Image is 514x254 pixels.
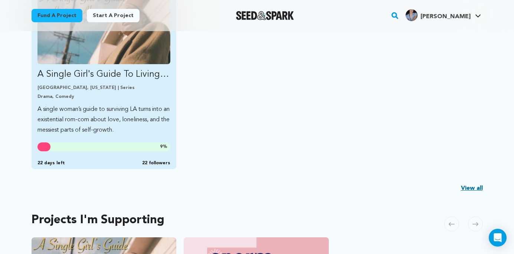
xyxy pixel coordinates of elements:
[489,229,507,247] div: Open Intercom Messenger
[37,160,65,166] span: 22 days left
[32,9,82,22] a: Fund a project
[406,9,471,21] div: Gantz M.'s Profile
[32,215,164,225] h2: Projects I'm Supporting
[406,9,418,21] img: 7a2411b136600646.jpg
[37,94,171,100] p: Drama, Comedy
[236,11,294,20] a: Seed&Spark Homepage
[404,8,482,23] span: Gantz M.'s Profile
[160,145,163,149] span: 9
[87,9,140,22] a: Start a project
[160,144,167,150] span: %
[404,8,482,21] a: Gantz M.'s Profile
[37,104,171,135] p: A single woman’s guide to surviving LA turns into an existential rom-com about love, loneliness, ...
[37,69,171,80] p: A Single Girl's Guide To Living Alone - Cold Open/Teaser
[461,184,483,193] a: View all
[37,85,171,91] p: [GEOGRAPHIC_DATA], [US_STATE] | Series
[420,14,471,20] span: [PERSON_NAME]
[142,160,170,166] span: 22 followers
[236,11,294,20] img: Seed&Spark Logo Dark Mode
